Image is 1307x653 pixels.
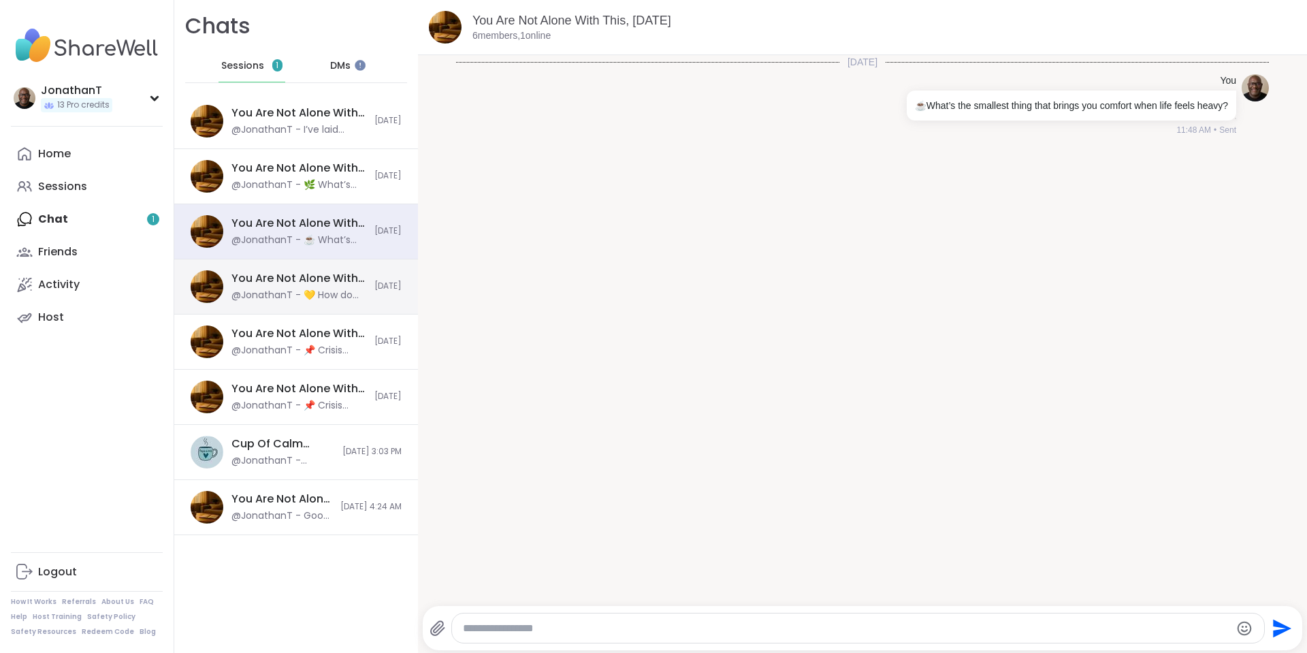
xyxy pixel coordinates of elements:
a: Help [11,612,27,622]
div: JonathanT [41,83,112,98]
span: 13 Pro credits [57,99,110,111]
a: Referrals [62,597,96,607]
div: You Are Not Alone With This, [DATE] [231,161,366,176]
div: Logout [38,564,77,579]
div: @JonathanT - 💛 How do you speak to yourself on the hardest days? [231,289,366,302]
textarea: Type your message [463,622,1231,635]
img: You Are Not Alone With This, Aug 13 [191,160,223,193]
div: Host [38,310,64,325]
div: @JonathanT - Gentle reminder — please check with the group host before uploading any documents, c... [231,454,334,468]
a: Friends [11,236,163,268]
span: DMs [330,59,351,73]
span: [DATE] [839,55,886,69]
div: @JonathanT - I’ve laid down the topic in each upcoming session. [231,123,366,137]
span: [DATE] [374,170,402,182]
a: How It Works [11,597,57,607]
div: Activity [38,277,80,292]
div: @JonathanT - 📌 Crisis Support Reminder This is a safe space where you’re welcome just as you are.... [231,344,366,357]
a: About Us [101,597,134,607]
a: Sessions [11,170,163,203]
img: ShareWell Nav Logo [11,22,163,69]
span: [DATE] [374,336,402,347]
div: Sessions [38,179,87,194]
span: [DATE] 3:03 PM [342,446,402,458]
span: [DATE] [374,115,402,127]
a: FAQ [140,597,154,607]
span: [DATE] [374,225,402,237]
a: Safety Resources [11,627,76,637]
div: Home [38,146,71,161]
img: You Are Not Alone With This, Aug 08 [191,325,223,358]
img: You Are Not Alone With This, Aug 07 [191,491,223,524]
button: Emoji picker [1236,620,1253,637]
a: Blog [140,627,156,637]
img: https://sharewell-space-live.sfo3.digitaloceanspaces.com/user-generated/0e2c5150-e31e-4b6a-957d-4... [1242,74,1269,101]
span: [DATE] 4:24 AM [340,501,402,513]
button: Send [1265,613,1295,643]
a: Home [11,138,163,170]
p: What’s the smallest thing that brings you comfort when life feels heavy? [915,99,1228,112]
div: You Are Not Alone With This, [DATE] [231,381,366,396]
div: @JonathanT - 🌿 What’s something about you that goes beyond your challenges? [231,178,366,192]
img: Cup Of Calm Cafe, Aug 08 [191,436,223,468]
span: 1 [276,60,278,71]
span: Sessions [221,59,264,73]
div: @JonathanT - Good morning everyone. Just a kind reminder that speak from our own lived experience... [231,509,332,523]
img: You Are Not Alone With This, Aug 12 [429,11,462,44]
div: You Are Not Alone With This, [DATE] [231,271,366,286]
span: 11:48 AM [1176,124,1211,136]
div: You Are Not Alone With This, [DATE] [231,216,366,231]
a: Activity [11,268,163,301]
div: You Are Not Alone With This, [DATE] [231,106,366,121]
img: You Are Not Alone With This, Aug 12 [191,215,223,248]
div: Cup Of Calm Cafe, [DATE] [231,436,334,451]
p: 6 members, 1 online [472,29,551,43]
a: Host Training [33,612,82,622]
span: ☕ [915,100,926,111]
div: You Are Not Alone With This, [DATE] [231,492,332,507]
span: [DATE] [374,391,402,402]
div: Friends [38,244,78,259]
h4: You [1220,74,1236,88]
span: • [1214,124,1216,136]
h1: Chats [185,11,251,42]
span: [DATE] [374,281,402,292]
a: Logout [11,556,163,588]
div: @JonathanT - 📌 Crisis Support Reminder This is a safe space where you’re welcome just as you are.... [231,399,366,413]
div: You Are Not Alone With This, [DATE] [231,326,366,341]
a: Redeem Code [82,627,134,637]
img: JonathanT [14,87,35,109]
iframe: Spotlight [355,60,366,71]
img: You Are Not Alone With This, Aug 11 [191,270,223,303]
img: You Are Not Alone With This, Aug 09 [191,381,223,413]
a: Host [11,301,163,334]
a: You Are Not Alone With This, [DATE] [472,14,671,27]
div: @JonathanT - ☕ What’s the smallest thing that brings you comfort when life feels heavy? [231,234,366,247]
a: Safety Policy [87,612,135,622]
span: Sent [1219,124,1236,136]
img: You Are Not Alone With This, Aug 10 [191,105,223,138]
